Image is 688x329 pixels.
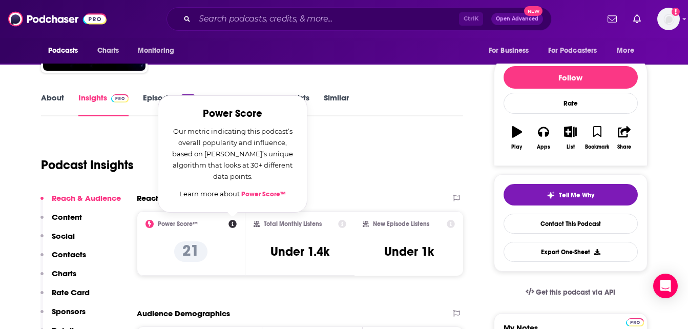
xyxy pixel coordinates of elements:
[40,231,75,250] button: Social
[611,119,637,156] button: Share
[171,108,295,119] h2: Power Score
[48,44,78,58] span: Podcasts
[657,8,680,30] span: Logged in as BerkMarc
[52,193,121,203] p: Reach & Audience
[491,13,543,25] button: Open AdvancedNew
[585,144,609,150] div: Bookmark
[489,44,529,58] span: For Business
[517,280,624,305] a: Get this podcast via API
[626,317,644,326] a: Pro website
[557,119,583,156] button: List
[52,250,86,259] p: Contacts
[541,41,612,60] button: open menu
[195,11,459,27] input: Search podcasts, credits, & more...
[131,41,187,60] button: open menu
[143,93,194,116] a: Episodes220
[40,212,82,231] button: Content
[496,16,538,22] span: Open Advanced
[52,287,90,297] p: Rate Card
[241,190,286,198] a: Power Score™
[40,287,90,306] button: Rate Card
[78,93,129,116] a: InsightsPodchaser Pro
[511,144,522,150] div: Play
[158,220,198,228] h2: Power Score™
[672,8,680,16] svg: Add a profile image
[253,93,280,116] a: Credits
[138,44,174,58] span: Monitoring
[181,94,194,101] div: 220
[137,193,160,203] h2: Reach
[41,157,134,173] h1: Podcast Insights
[504,66,638,89] button: Follow
[137,309,230,318] h2: Audience Demographics
[629,10,645,28] a: Show notifications dropdown
[537,144,550,150] div: Apps
[504,214,638,234] a: Contact This Podcast
[97,44,119,58] span: Charts
[459,12,483,26] span: Ctrl K
[171,188,295,200] p: Learn more about
[209,93,239,116] a: Reviews
[504,242,638,262] button: Export One-Sheet
[166,7,552,31] div: Search podcasts, credits, & more...
[657,8,680,30] button: Show profile menu
[384,244,434,259] h3: Under 1k
[52,231,75,241] p: Social
[174,241,207,262] p: 21
[52,306,86,316] p: Sponsors
[91,41,126,60] a: Charts
[504,93,638,114] div: Rate
[324,93,349,116] a: Similar
[52,212,82,222] p: Content
[617,44,634,58] span: More
[548,44,597,58] span: For Podcasters
[482,41,542,60] button: open menu
[653,274,678,298] div: Open Intercom Messenger
[270,244,329,259] h3: Under 1.4k
[504,119,530,156] button: Play
[8,9,107,29] img: Podchaser - Follow, Share and Rate Podcasts
[40,250,86,269] button: Contacts
[603,10,621,28] a: Show notifications dropdown
[40,193,121,212] button: Reach & Audience
[524,6,543,16] span: New
[530,119,557,156] button: Apps
[567,144,575,150] div: List
[559,191,594,199] span: Tell Me Why
[584,119,611,156] button: Bookmark
[504,184,638,205] button: tell me why sparkleTell Me Why
[373,220,429,228] h2: New Episode Listens
[111,94,129,102] img: Podchaser Pro
[536,288,615,297] span: Get this podcast via API
[547,191,555,199] img: tell me why sparkle
[41,93,64,116] a: About
[171,126,295,182] p: Our metric indicating this podcast’s overall popularity and influence, based on [PERSON_NAME]’s u...
[41,41,92,60] button: open menu
[626,318,644,326] img: Podchaser Pro
[657,8,680,30] img: User Profile
[40,269,76,287] button: Charts
[40,306,86,325] button: Sponsors
[610,41,647,60] button: open menu
[294,93,309,116] a: Lists
[617,144,631,150] div: Share
[52,269,76,278] p: Charts
[264,220,322,228] h2: Total Monthly Listens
